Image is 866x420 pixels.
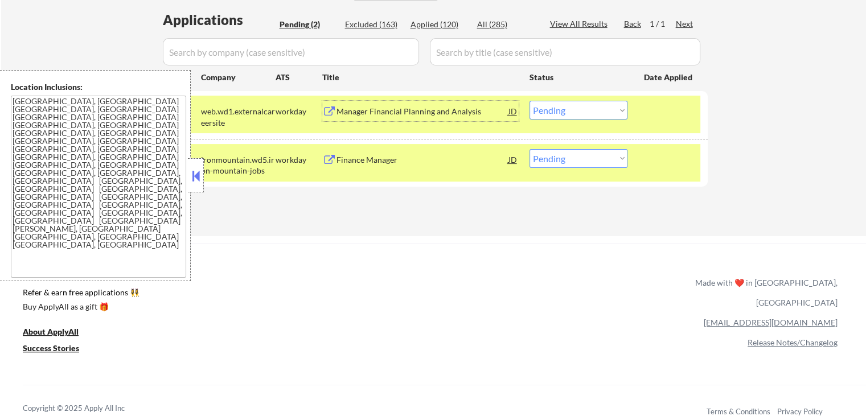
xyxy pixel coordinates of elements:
[23,326,95,340] a: About ApplyAll
[624,18,642,30] div: Back
[777,407,823,416] a: Privacy Policy
[507,149,519,170] div: JD
[201,154,276,176] div: ironmountain.wd5.iron-mountain-jobs
[23,289,457,300] a: Refer & earn free applications 👯‍♀️
[23,342,95,356] a: Success Stories
[23,343,79,353] u: Success Stories
[676,18,694,30] div: Next
[201,106,276,128] div: web.wd1.externalcareersite
[411,19,467,30] div: Applied (120)
[550,18,611,30] div: View All Results
[163,38,419,65] input: Search by company (case sensitive)
[11,81,186,93] div: Location Inclusions:
[707,407,770,416] a: Terms & Conditions
[530,67,627,87] div: Status
[336,154,508,166] div: Finance Manager
[345,19,402,30] div: Excluded (163)
[650,18,676,30] div: 1 / 1
[23,403,154,414] div: Copyright © 2025 Apply All Inc
[322,72,519,83] div: Title
[23,300,137,315] a: Buy ApplyAll as a gift 🎁
[23,303,137,311] div: Buy ApplyAll as a gift 🎁
[691,273,838,312] div: Made with ❤️ in [GEOGRAPHIC_DATA], [GEOGRAPHIC_DATA]
[23,327,79,336] u: About ApplyAll
[507,101,519,121] div: JD
[276,106,322,117] div: workday
[276,72,322,83] div: ATS
[644,72,694,83] div: Date Applied
[336,106,508,117] div: Manager Financial Planning and Analysis
[163,13,276,27] div: Applications
[280,19,336,30] div: Pending (2)
[430,38,700,65] input: Search by title (case sensitive)
[276,154,322,166] div: workday
[477,19,534,30] div: All (285)
[201,72,276,83] div: Company
[748,337,838,347] a: Release Notes/Changelog
[704,318,838,327] a: [EMAIL_ADDRESS][DOMAIN_NAME]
